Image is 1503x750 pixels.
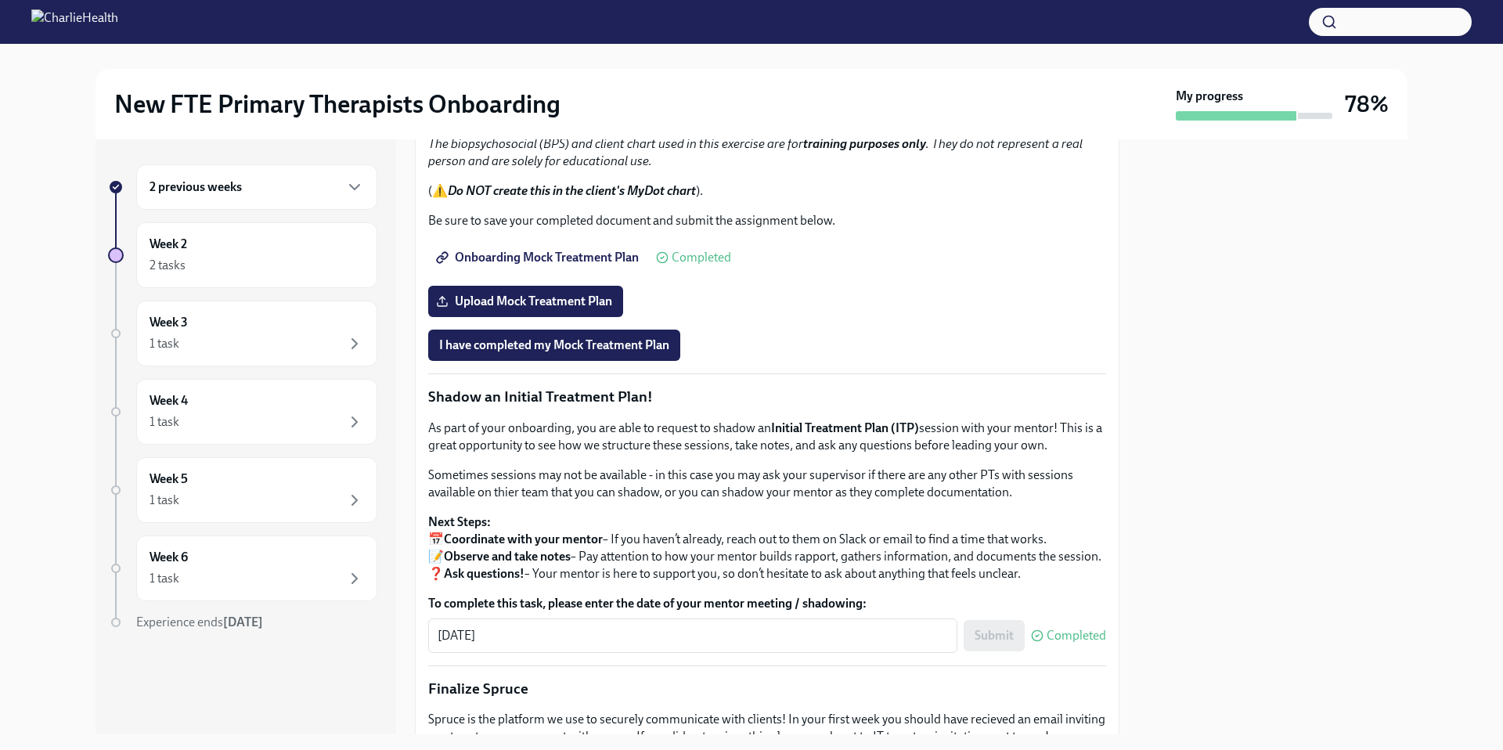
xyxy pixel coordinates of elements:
h6: Week 4 [150,392,188,409]
div: 1 task [150,413,179,431]
strong: Ask questions! [444,566,524,581]
h6: Week 6 [150,549,188,566]
span: Completed [1047,629,1106,642]
em: The biopsychosocial (BPS) and client chart used in this exercise are for . They do not represent ... [428,136,1083,168]
div: 2 previous weeks [136,164,377,210]
a: Onboarding Mock Treatment Plan [428,242,650,273]
a: Week 41 task [108,379,377,445]
img: CharlieHealth [31,9,118,34]
p: 📅 – If you haven’t already, reach out to them on Slack or email to find a time that works. 📝 – Pa... [428,514,1106,582]
a: Week 22 tasks [108,222,377,288]
strong: Next Steps: [428,514,491,529]
div: 1 task [150,335,179,352]
span: I have completed my Mock Treatment Plan [439,337,669,353]
p: Be sure to save your completed document and submit the assignment below. [428,212,1106,229]
strong: Coordinate with your mentor [444,532,603,546]
h6: Week 5 [150,471,188,488]
a: Week 61 task [108,535,377,601]
div: 1 task [150,570,179,587]
h6: 2 previous weeks [150,178,242,196]
h6: Week 3 [150,314,188,331]
strong: Observe and take notes [444,549,571,564]
p: Finalize Spruce [428,679,1106,699]
p: 📢 : [428,118,1106,170]
div: 1 task [150,492,179,509]
h3: 78% [1345,90,1389,118]
label: Upload Mock Treatment Plan [428,286,623,317]
h6: Week 2 [150,236,187,253]
span: Upload Mock Treatment Plan [439,294,612,309]
p: Sometimes sessions may not be available - in this case you may ask your supervisor if there are a... [428,467,1106,501]
p: As part of your onboarding, you are able to request to shadow an session with your mentor! This i... [428,420,1106,454]
p: (⚠️ ). [428,182,1106,200]
div: 2 tasks [150,257,186,274]
strong: Initial Treatment Plan (ITP) [771,420,919,435]
label: To complete this task, please enter the date of your mentor meeting / shadowing: [428,595,1106,612]
button: I have completed my Mock Treatment Plan [428,330,680,361]
span: Completed [672,251,731,264]
strong: Do NOT create this in the client's MyDot chart [448,183,696,198]
textarea: [DATE] [438,626,948,645]
a: Week 51 task [108,457,377,523]
p: Spruce is the platform we use to securely communicate with clients! In your first week you should... [428,711,1106,745]
h2: New FTE Primary Therapists Onboarding [114,88,560,120]
a: Week 31 task [108,301,377,366]
strong: My progress [1176,88,1243,105]
span: Onboarding Mock Treatment Plan [439,250,639,265]
strong: training purposes only [803,136,926,151]
span: Experience ends [136,615,263,629]
strong: [DATE] [223,615,263,629]
p: Shadow an Initial Treatment Plan! [428,387,1106,407]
